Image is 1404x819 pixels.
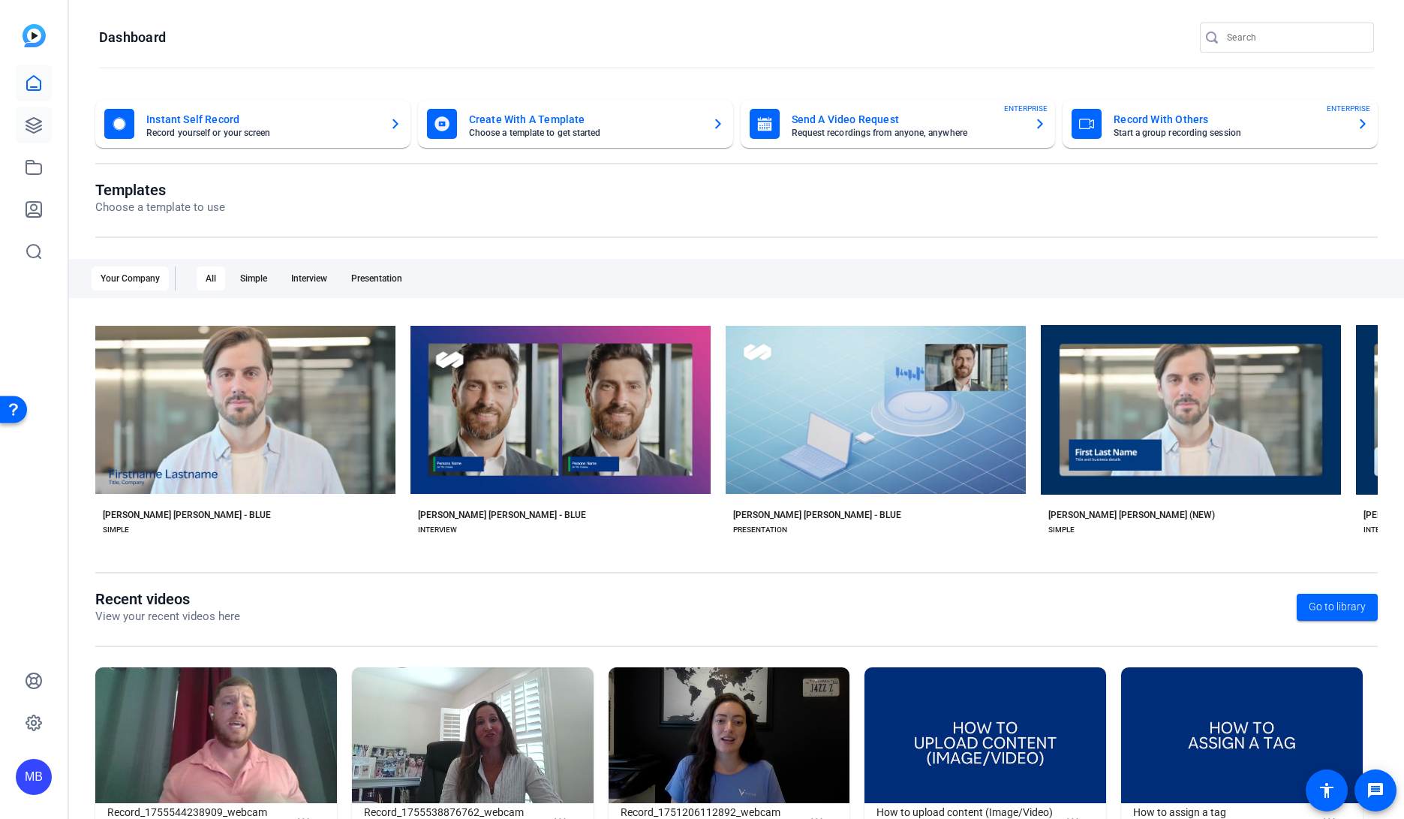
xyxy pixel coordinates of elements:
img: blue-gradient.svg [23,24,46,47]
a: Go to library [1297,594,1378,621]
div: Presentation [342,266,411,291]
div: All [197,266,225,291]
mat-icon: accessibility [1318,781,1336,799]
div: PRESENTATION [733,524,787,536]
img: Record_1755544238909_webcam [95,667,337,803]
mat-card-subtitle: Start a group recording session [1114,128,1345,137]
img: How to assign a tag [1121,667,1363,803]
div: [PERSON_NAME] [PERSON_NAME] - BLUE [733,509,901,521]
div: SIMPLE [1048,524,1075,536]
button: Create With A TemplateChoose a template to get started [418,100,733,148]
mat-card-title: Instant Self Record [146,110,377,128]
mat-card-subtitle: Record yourself or your screen [146,128,377,137]
div: [PERSON_NAME] [PERSON_NAME] (NEW) [1048,509,1215,521]
h1: Templates [95,181,225,199]
div: [PERSON_NAME] [PERSON_NAME] - BLUE [103,509,271,521]
mat-card-title: Record With Others [1114,110,1345,128]
img: How to upload content (Image/Video) [864,667,1106,803]
span: ENTERPRISE [1004,103,1048,114]
div: SIMPLE [103,524,129,536]
div: Interview [282,266,336,291]
input: Search [1227,29,1362,47]
div: Simple [231,266,276,291]
mat-card-subtitle: Choose a template to get started [469,128,700,137]
h1: Recent videos [95,590,240,608]
button: Instant Self RecordRecord yourself or your screen [95,100,410,148]
img: Record_1755538876762_webcam [352,667,594,803]
div: INTERVIEW [418,524,457,536]
mat-icon: message [1366,781,1384,799]
button: Send A Video RequestRequest recordings from anyone, anywhereENTERPRISE [741,100,1056,148]
mat-card-subtitle: Request recordings from anyone, anywhere [792,128,1023,137]
h1: Dashboard [99,29,166,47]
mat-card-title: Send A Video Request [792,110,1023,128]
mat-card-title: Create With A Template [469,110,700,128]
span: ENTERPRISE [1327,103,1370,114]
button: Record With OthersStart a group recording sessionENTERPRISE [1063,100,1378,148]
p: Choose a template to use [95,199,225,216]
div: Your Company [92,266,169,291]
div: [PERSON_NAME] [PERSON_NAME] - BLUE [418,509,586,521]
p: View your recent videos here [95,608,240,625]
span: Go to library [1309,599,1366,615]
div: MB [16,759,52,795]
div: INTERVIEW [1363,524,1402,536]
img: Record_1751206112892_webcam [609,667,850,803]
